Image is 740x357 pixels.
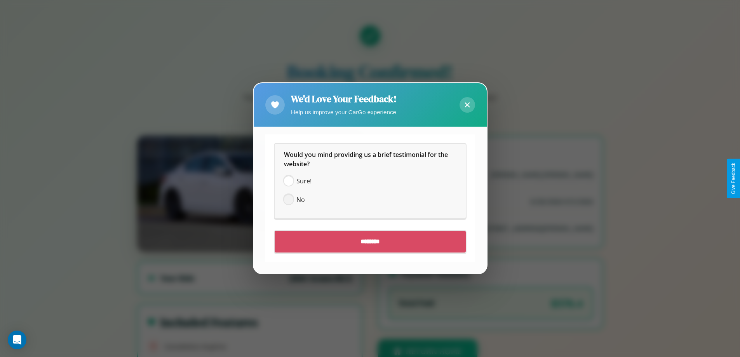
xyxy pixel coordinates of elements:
h2: We'd Love Your Feedback! [291,92,397,105]
div: Give Feedback [731,163,736,194]
span: Would you mind providing us a brief testimonial for the website? [284,151,449,169]
div: Open Intercom Messenger [8,331,26,349]
span: Sure! [296,177,312,186]
span: No [296,195,305,205]
p: Help us improve your CarGo experience [291,107,397,117]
